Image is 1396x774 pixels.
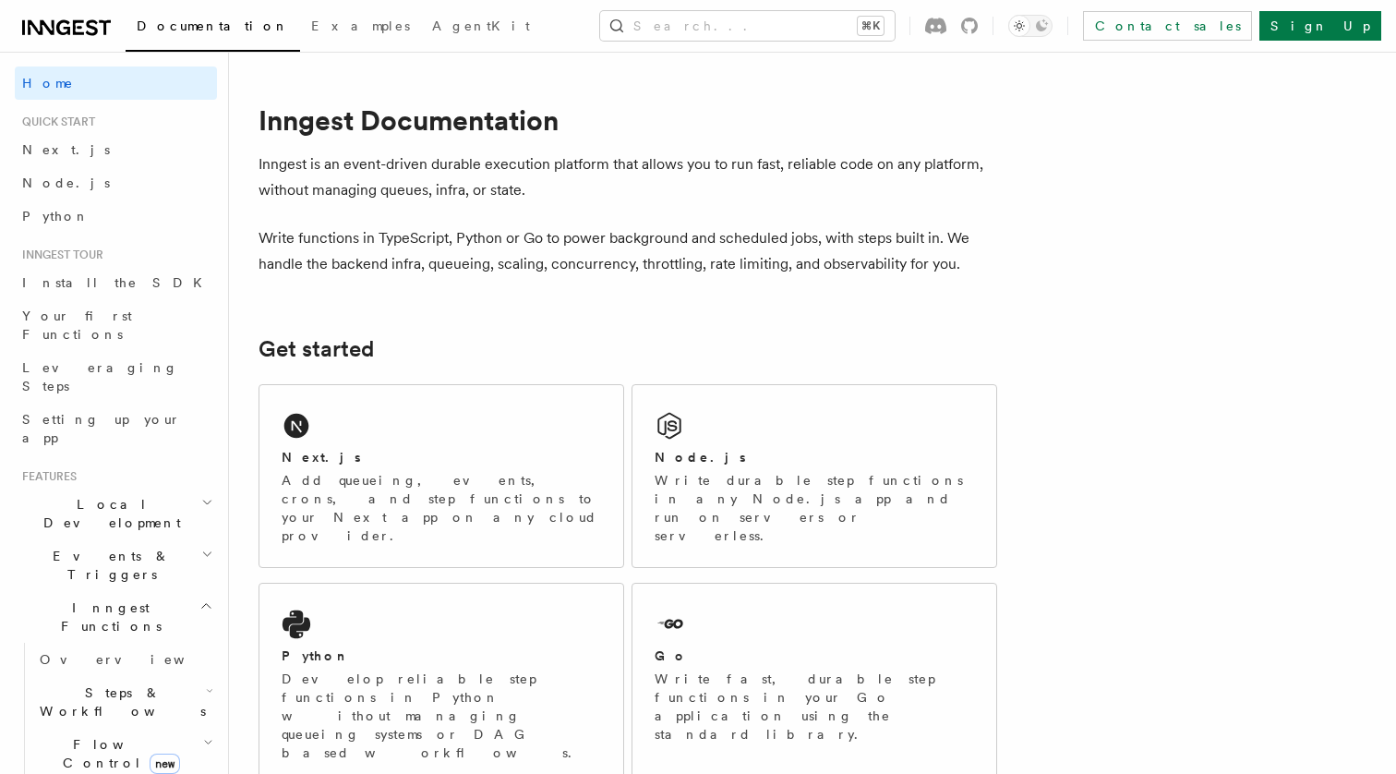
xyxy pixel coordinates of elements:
span: Leveraging Steps [22,360,178,393]
span: Features [15,469,77,484]
span: Inngest tour [15,248,103,262]
kbd: ⌘K [858,17,884,35]
button: Steps & Workflows [32,676,217,728]
p: Write fast, durable step functions in your Go application using the standard library. [655,670,974,744]
p: Develop reliable step functions in Python without managing queueing systems or DAG based workflows. [282,670,601,762]
h2: Go [655,647,688,665]
button: Toggle dark mode [1008,15,1053,37]
a: Documentation [126,6,300,52]
h1: Inngest Documentation [259,103,997,137]
a: AgentKit [421,6,541,50]
a: Home [15,67,217,100]
a: Python [15,200,217,233]
span: Next.js [22,142,110,157]
span: Documentation [137,18,289,33]
p: Write durable step functions in any Node.js app and run on servers or serverless. [655,471,974,545]
h2: Next.js [282,448,361,466]
p: Write functions in TypeScript, Python or Go to power background and scheduled jobs, with steps bu... [259,225,997,277]
span: Setting up your app [22,412,181,445]
span: Events & Triggers [15,547,201,584]
h2: Python [282,647,350,665]
a: Next.js [15,133,217,166]
a: Overview [32,643,217,676]
span: Home [22,74,74,92]
button: Local Development [15,488,217,539]
a: Sign Up [1259,11,1381,41]
a: Node.js [15,166,217,200]
span: Overview [40,652,230,667]
h2: Node.js [655,448,746,466]
span: Python [22,209,90,224]
button: Search...⌘K [600,11,895,41]
a: Leveraging Steps [15,351,217,403]
a: Contact sales [1083,11,1252,41]
a: Get started [259,336,374,362]
span: AgentKit [432,18,530,33]
button: Inngest Functions [15,591,217,643]
span: Install the SDK [22,275,213,290]
span: Steps & Workflows [32,683,206,720]
a: Examples [300,6,421,50]
span: Flow Control [32,735,203,772]
span: Examples [311,18,410,33]
a: Setting up your app [15,403,217,454]
button: Events & Triggers [15,539,217,591]
span: new [150,754,180,774]
a: Node.jsWrite durable step functions in any Node.js app and run on servers or serverless. [632,384,997,568]
p: Inngest is an event-driven durable execution platform that allows you to run fast, reliable code ... [259,151,997,203]
span: Node.js [22,175,110,190]
a: Install the SDK [15,266,217,299]
span: Your first Functions [22,308,132,342]
span: Inngest Functions [15,599,199,635]
p: Add queueing, events, crons, and step functions to your Next app on any cloud provider. [282,471,601,545]
a: Next.jsAdd queueing, events, crons, and step functions to your Next app on any cloud provider. [259,384,624,568]
span: Local Development [15,495,201,532]
span: Quick start [15,115,95,129]
a: Your first Functions [15,299,217,351]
